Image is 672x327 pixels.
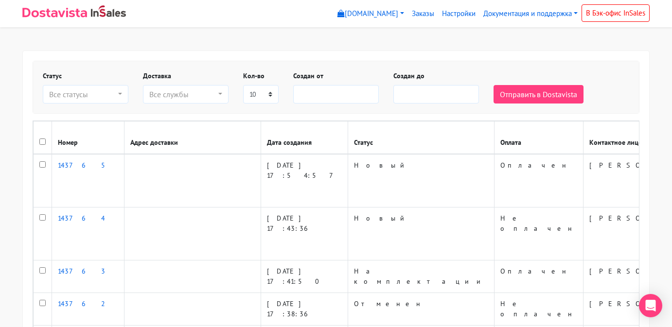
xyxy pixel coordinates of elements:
td: Отменен [348,293,495,326]
img: Dostavista - срочная курьерская служба доставки [22,8,87,17]
label: Доставка [143,71,171,81]
a: Настройки [438,4,479,23]
label: Кол-во [243,71,265,81]
a: [DOMAIN_NAME] [334,4,408,23]
label: Создан от [293,71,323,81]
img: InSales [91,5,126,17]
td: Новый [348,207,495,260]
td: Не оплачен [495,293,584,326]
td: [DATE] 17:41:50 [261,260,348,293]
label: Создан до [393,71,424,81]
th: Адрес доставки [124,121,261,155]
a: Заказы [408,4,438,23]
a: 143763 [58,267,106,275]
td: На комплектации [348,260,495,293]
th: Статус [348,121,495,155]
th: Оплата [495,121,584,155]
td: [DATE] 17:54:57 [261,154,348,207]
th: Номер [52,121,124,155]
button: Все службы [143,85,229,103]
td: Не оплачен [495,207,584,260]
div: Open Intercom Messenger [639,294,662,317]
td: [DATE] 17:38:36 [261,293,348,326]
td: Оплачен [495,154,584,207]
a: Документация и поддержка [479,4,582,23]
div: Все службы [149,88,216,100]
td: Оплачен [495,260,584,293]
label: Статус [43,71,62,81]
td: Новый [348,154,495,207]
td: [DATE] 17:43:36 [261,207,348,260]
a: 143764 [58,214,105,223]
th: Дата создания [261,121,348,155]
a: В Бэк-офис InSales [582,4,650,22]
button: Отправить в Dostavista [494,85,584,103]
a: 143762 [58,299,104,308]
a: 143765 [58,161,118,170]
button: Все статусы [43,85,128,103]
div: Все статусы [49,88,116,100]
